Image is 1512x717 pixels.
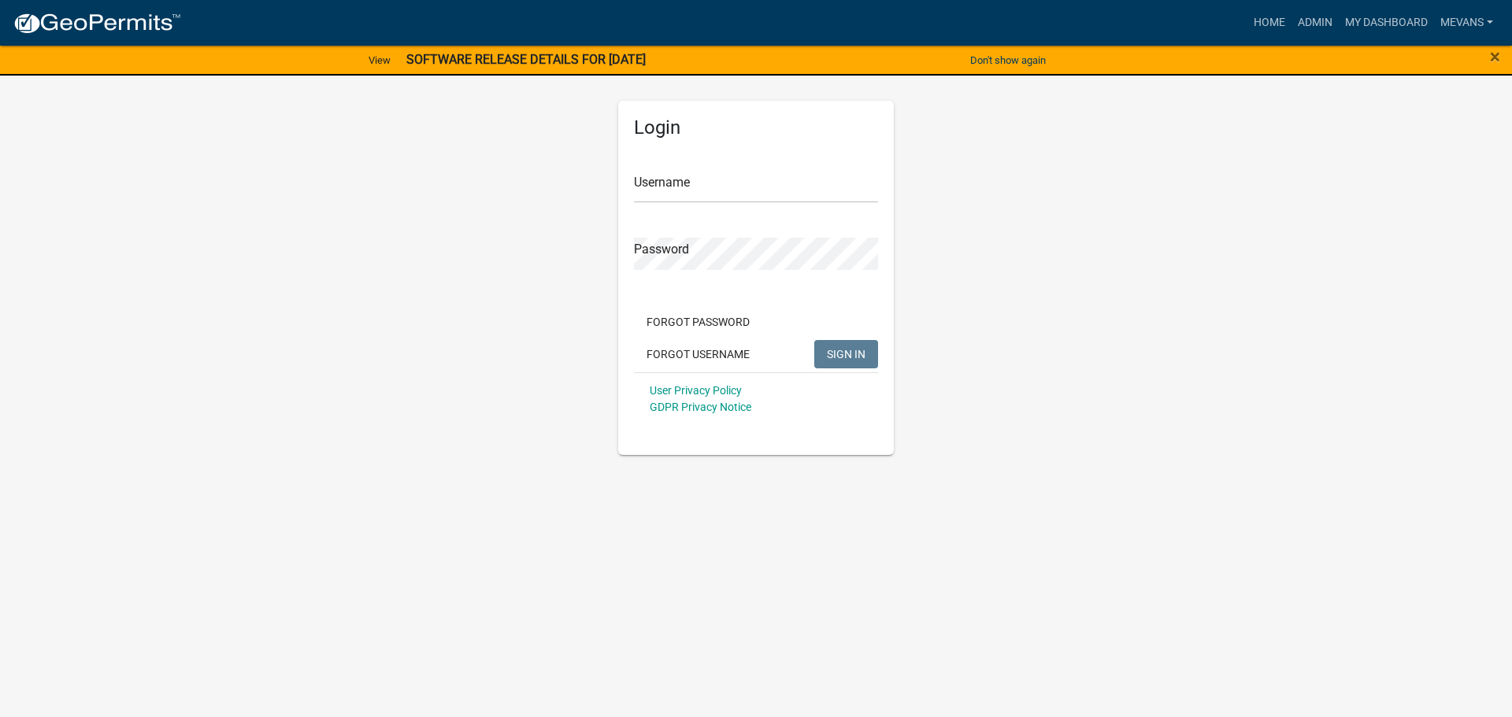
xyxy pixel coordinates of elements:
[1291,8,1339,38] a: Admin
[1339,8,1434,38] a: My Dashboard
[634,116,878,139] h5: Login
[650,384,742,397] a: User Privacy Policy
[362,47,397,73] a: View
[827,347,865,360] span: SIGN IN
[1247,8,1291,38] a: Home
[1434,8,1499,38] a: Mevans
[406,52,646,67] strong: SOFTWARE RELEASE DETAILS FOR [DATE]
[964,47,1052,73] button: Don't show again
[1490,46,1500,68] span: ×
[634,340,762,368] button: Forgot Username
[634,308,762,336] button: Forgot Password
[650,401,751,413] a: GDPR Privacy Notice
[814,340,878,368] button: SIGN IN
[1490,47,1500,66] button: Close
